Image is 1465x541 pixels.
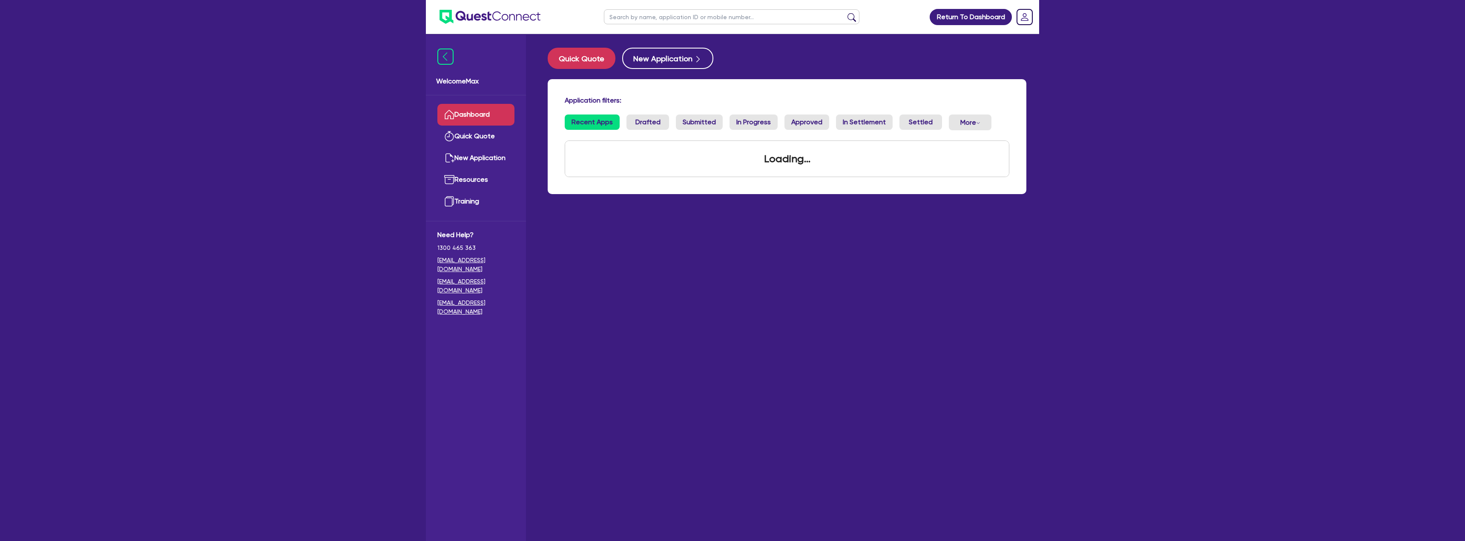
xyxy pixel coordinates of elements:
[437,230,514,240] span: Need Help?
[836,114,893,130] a: In Settlement
[622,48,713,69] button: New Application
[437,147,514,169] a: New Application
[1014,6,1036,28] a: Dropdown toggle
[754,141,821,177] div: Loading...
[437,126,514,147] a: Quick Quote
[565,96,1009,104] h4: Application filters:
[930,9,1012,25] a: Return To Dashboard
[444,153,454,163] img: new-application
[436,76,516,86] span: Welcome Max
[437,256,514,274] a: [EMAIL_ADDRESS][DOMAIN_NAME]
[730,114,778,130] a: In Progress
[565,114,620,130] a: Recent Apps
[437,104,514,126] a: Dashboard
[548,48,622,69] a: Quick Quote
[604,9,859,24] input: Search by name, application ID or mobile number...
[437,298,514,316] a: [EMAIL_ADDRESS][DOMAIN_NAME]
[899,114,942,130] a: Settled
[437,49,454,65] img: icon-menu-close
[548,48,615,69] button: Quick Quote
[626,114,669,130] a: Drafted
[437,169,514,191] a: Resources
[676,114,723,130] a: Submitted
[444,175,454,185] img: resources
[949,114,991,130] button: Dropdown toggle
[444,131,454,141] img: quick-quote
[439,10,540,24] img: quest-connect-logo-blue
[444,196,454,206] img: training
[437,277,514,295] a: [EMAIL_ADDRESS][DOMAIN_NAME]
[437,243,514,252] span: 1300 465 363
[784,114,829,130] a: Approved
[437,191,514,212] a: Training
